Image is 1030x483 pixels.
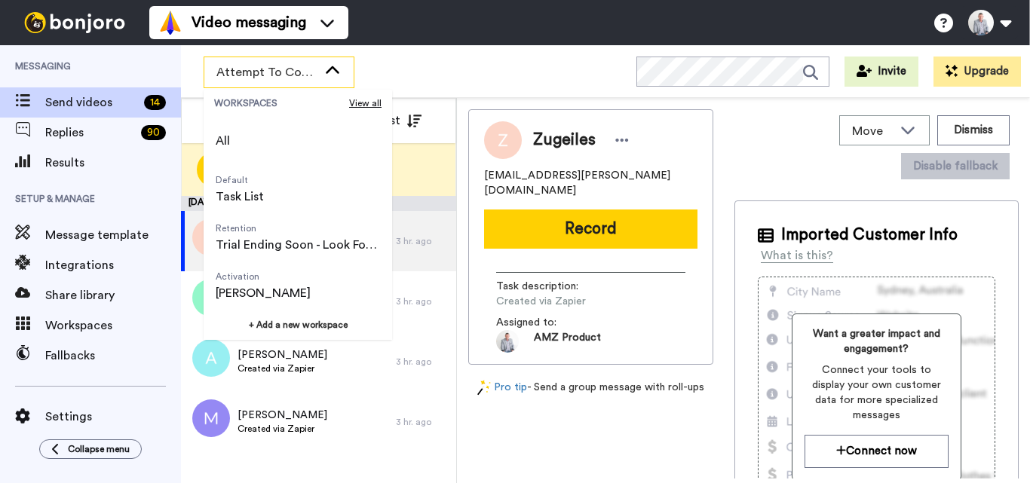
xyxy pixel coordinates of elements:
img: z.png [192,219,230,256]
span: Connect your tools to display your own customer data for more specialized messages [805,362,949,423]
div: [DATE] [181,196,456,211]
span: Workspaces [45,316,181,335]
div: 90 [141,125,166,140]
button: Record [484,209,697,249]
button: Collapse menu [39,439,142,459]
span: Assigned to: [496,315,602,330]
span: [PERSON_NAME] [238,408,327,423]
span: WORKSPACES [214,97,349,109]
div: 3 hr. ago [396,416,449,428]
span: Message template [45,226,181,244]
img: Image of Zugeiles [484,121,522,159]
button: Disable fallback [901,153,1010,179]
span: Attempt To Contact 3 [216,63,317,81]
button: Dismiss [937,115,1010,145]
span: Settings [45,408,181,426]
span: Activation [216,271,311,283]
img: magic-wand.svg [477,380,491,396]
span: Want a greater impact and engagement? [805,326,949,356]
span: All [216,132,230,150]
span: Created via Zapier [238,423,327,435]
button: Invite [845,57,918,87]
span: Created via Zapier [238,362,327,374]
img: h.png [192,279,230,316]
img: bj-logo-header-white.svg [18,12,131,33]
span: Fallbacks [45,347,181,365]
span: Results [45,154,181,172]
div: What is this? [761,246,833,264]
img: vm-color.svg [158,11,182,35]
span: Created via Zapier [496,294,639,309]
span: Retention [216,222,380,234]
span: [PERSON_NAME] [238,347,327,362]
span: Send videos [45,93,138,112]
div: 14 [144,95,166,110]
span: View all [349,97,382,109]
span: Collapse menu [68,443,130,455]
span: Default [216,174,264,186]
img: m.png [192,399,230,437]
span: Imported Customer Info [781,224,958,246]
button: Upgrade [933,57,1021,87]
span: Zugeiles [533,129,596,151]
a: Pro tip [477,380,527,396]
span: Integrations [45,256,181,274]
span: Task description : [496,279,602,294]
span: AMZ Product [534,330,601,353]
span: Move [852,122,893,140]
span: Replies [45,124,135,142]
img: 0c7be819-cb90-4fe4-b844-3639e4b630b0-1684457197.jpg [496,330,519,353]
button: Connect now [805,435,949,467]
span: Trial Ending Soon - Look Forward to Working with you. [216,236,380,254]
div: - Send a group message with roll-ups [468,380,713,396]
div: 3 hr. ago [396,235,449,247]
span: [EMAIL_ADDRESS][PERSON_NAME][DOMAIN_NAME] [484,168,697,198]
img: a.png [192,339,230,377]
span: Share library [45,286,181,304]
button: + Add a new workspace [204,310,392,340]
div: 3 hr. ago [396,295,449,307]
span: Video messaging [192,12,306,33]
span: [PERSON_NAME] [216,284,311,302]
div: 3 hr. ago [396,356,449,368]
span: Task List [216,188,264,206]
